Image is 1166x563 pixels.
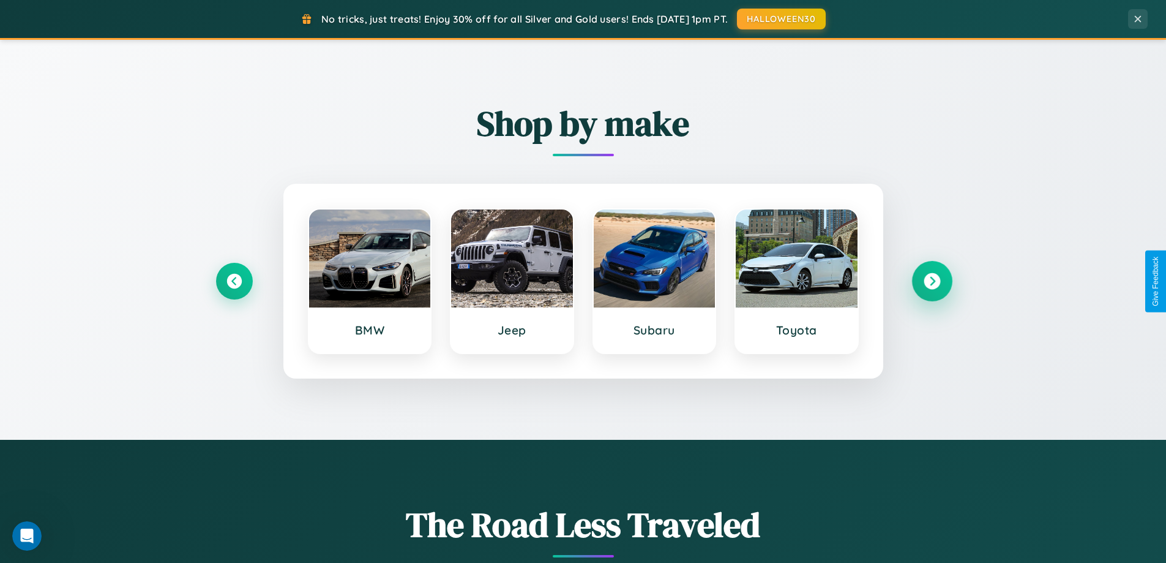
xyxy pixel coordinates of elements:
div: Give Feedback [1151,257,1160,306]
h3: Toyota [748,323,845,338]
iframe: Intercom live chat [12,521,42,551]
button: HALLOWEEN30 [737,9,826,29]
h2: Shop by make [216,100,951,147]
span: No tricks, just treats! Enjoy 30% off for all Silver and Gold users! Ends [DATE] 1pm PT. [321,13,728,25]
h1: The Road Less Traveled [216,501,951,548]
h3: BMW [321,323,419,338]
h3: Jeep [463,323,561,338]
h3: Subaru [606,323,703,338]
